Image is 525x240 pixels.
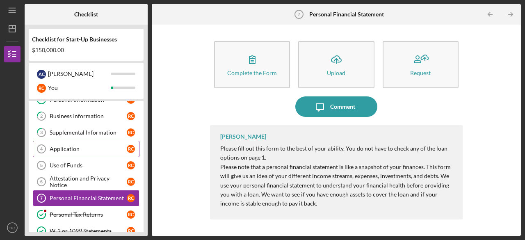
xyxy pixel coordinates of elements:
div: R C [127,178,135,186]
tspan: 3 [40,130,43,135]
b: Checklist [74,11,98,18]
div: Personal Financial Statement [50,195,127,201]
div: Supplemental Information [50,129,127,136]
button: Complete the Form [214,41,290,88]
div: Personal Tax Returns [50,211,127,218]
div: Upload [327,70,345,76]
p: Please note that a personal financial statement is like a snapshot of your finances. This form wi... [220,162,454,208]
a: 5Use of FundsRC [33,157,139,174]
tspan: 2 [40,114,43,119]
tspan: 6 [40,179,43,184]
div: R C [127,112,135,120]
tspan: 4 [40,146,43,151]
tspan: 7 [40,196,43,201]
tspan: 5 [40,163,43,168]
div: Complete the Form [227,70,277,76]
div: You [48,81,111,95]
button: Upload [298,41,374,88]
div: R C [127,161,135,169]
div: Business Information [50,113,127,119]
p: This form is for your personal financial information-- [220,208,454,227]
button: RC [4,219,21,236]
div: R C [127,128,135,137]
text: RC [9,226,15,230]
div: Attestation and Privacy Notice [50,175,127,188]
div: $150,000.00 [32,47,140,53]
div: R C [127,194,135,202]
a: Personal Tax ReturnsRC [33,206,139,223]
tspan: 7 [298,12,300,17]
div: Checklist for Start-Up Businesses [32,36,140,43]
button: Comment [295,96,377,117]
div: [PERSON_NAME] [220,133,266,140]
a: 3Supplemental InformationRC [33,124,139,141]
div: R C [127,145,135,153]
a: 7Personal Financial StatementRC [33,190,139,206]
div: Use of Funds [50,162,127,169]
div: Request [410,70,431,76]
div: R C [127,227,135,235]
a: 4ApplicationRC [33,141,139,157]
div: R C [127,210,135,219]
div: A c [37,70,46,79]
div: Comment [330,96,355,117]
a: W-2 or 1099 StatementsRC [33,223,139,239]
div: Application [50,146,127,152]
p: Please fill out this form to the best of your ability. You do not have to check any of the loan o... [220,144,454,162]
a: 2Business InformationRC [33,108,139,124]
button: Request [383,41,459,88]
div: W-2 or 1099 Statements [50,228,127,234]
div: R C [37,84,46,93]
a: 6Attestation and Privacy NoticeRC [33,174,139,190]
b: Personal Financial Statement [309,11,384,18]
a: Personal InformationRC [33,91,139,108]
div: [PERSON_NAME] [48,67,111,81]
